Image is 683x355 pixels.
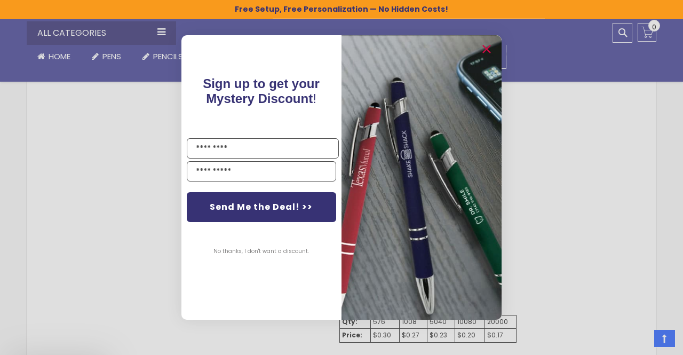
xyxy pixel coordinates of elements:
[203,76,320,106] span: !
[341,35,502,320] img: pop-up-image
[203,76,320,106] span: Sign up to get your Mystery Discount
[478,41,495,58] button: Close dialog
[187,192,336,222] button: Send Me the Deal! >>
[209,238,315,265] button: No thanks, I don't want a discount.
